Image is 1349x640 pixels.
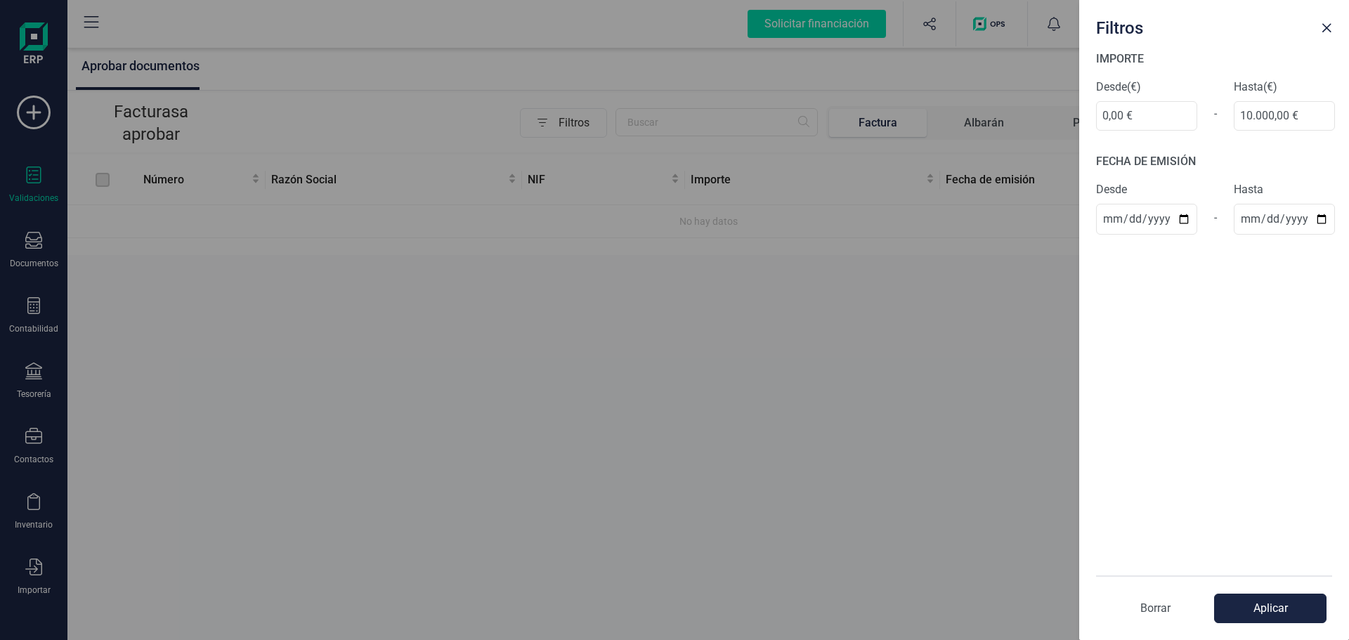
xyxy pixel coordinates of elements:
[1315,17,1338,39] button: Close
[1090,11,1315,39] div: Filtros
[1096,79,1197,96] label: Desde (€)
[1096,155,1196,168] span: FECHA DE EMISIÓN
[1197,97,1234,131] div: -
[1234,181,1335,198] label: Hasta
[1197,201,1234,235] div: -
[1096,600,1214,617] p: Borrar
[1234,79,1335,96] label: Hasta (€)
[1096,181,1197,198] label: Desde
[1096,52,1144,65] span: IMPORTE
[1214,594,1327,623] button: Aplicar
